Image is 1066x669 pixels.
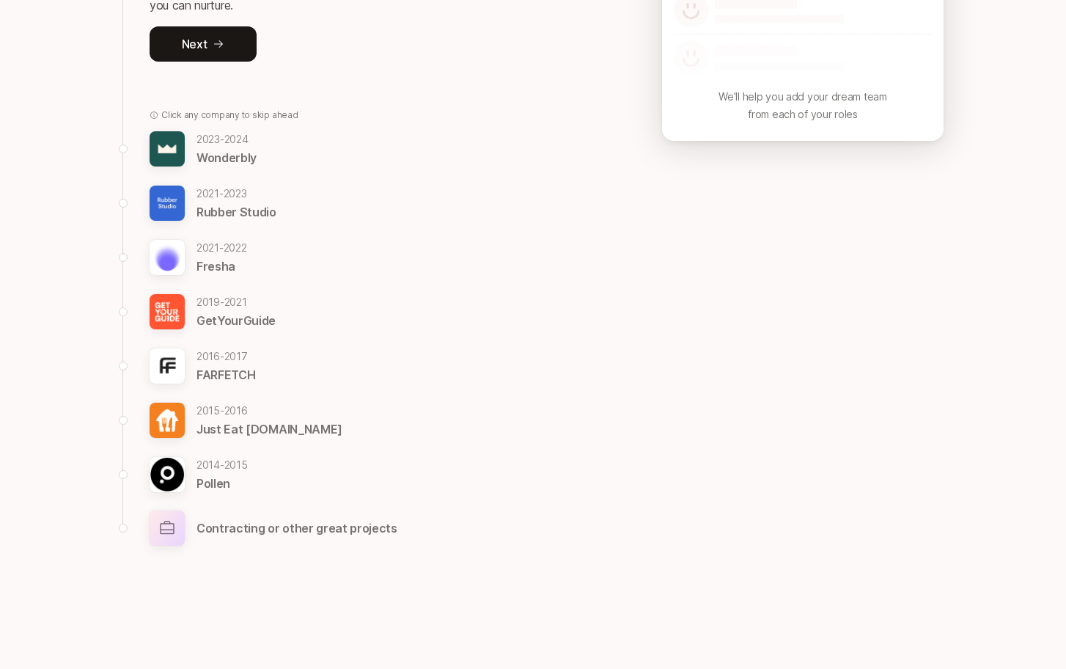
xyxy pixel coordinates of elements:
[196,257,247,276] p: Fresha
[150,348,185,384] img: e9b3f640_3898_49f9_8c58_c43340cfb22f.jpg
[196,131,257,148] p: 2023 - 2024
[196,148,257,167] p: Wonderbly
[196,185,276,202] p: 2021 - 2023
[718,88,886,123] p: We’ll help you add your dream team from each of your roles
[196,365,255,384] p: FARFETCH
[196,519,397,538] p: Contracting or other great projects
[150,457,185,492] img: f8c3fee4_2ad3_46f0_8fc5_68d43a33be02.jpg
[150,294,185,329] img: 124c5a5a_4fc3_414c_87d5_dc8dad385893.jpg
[196,456,248,474] p: 2014 - 2015
[196,348,255,365] p: 2016 - 2017
[161,109,298,122] p: Click any company to skip ahead
[150,26,257,62] button: Next
[150,131,185,167] img: a7f3ff2a_023e_489f_a308_2be2b073588e.jpg
[196,402,342,420] p: 2015 - 2016
[150,240,185,275] img: 146ad015_5d86_43f1_9223_989b9c8d8226.jpg
[196,474,248,493] p: Pollen
[150,186,185,221] img: 10bc8f85_e88a_4a1f_a1de_043f716115bf.jpg
[196,420,342,439] p: Just Eat [DOMAIN_NAME]
[196,202,276,222] p: Rubber Studio
[196,311,276,330] p: GetYourGuide
[150,403,185,438] img: 75874855_f850_455b_bc2d_80a8bf892294.jpg
[196,293,276,311] p: 2019 - 2021
[150,511,185,546] img: other-company-logo.svg
[196,239,247,257] p: 2021 - 2022
[182,34,207,54] p: Next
